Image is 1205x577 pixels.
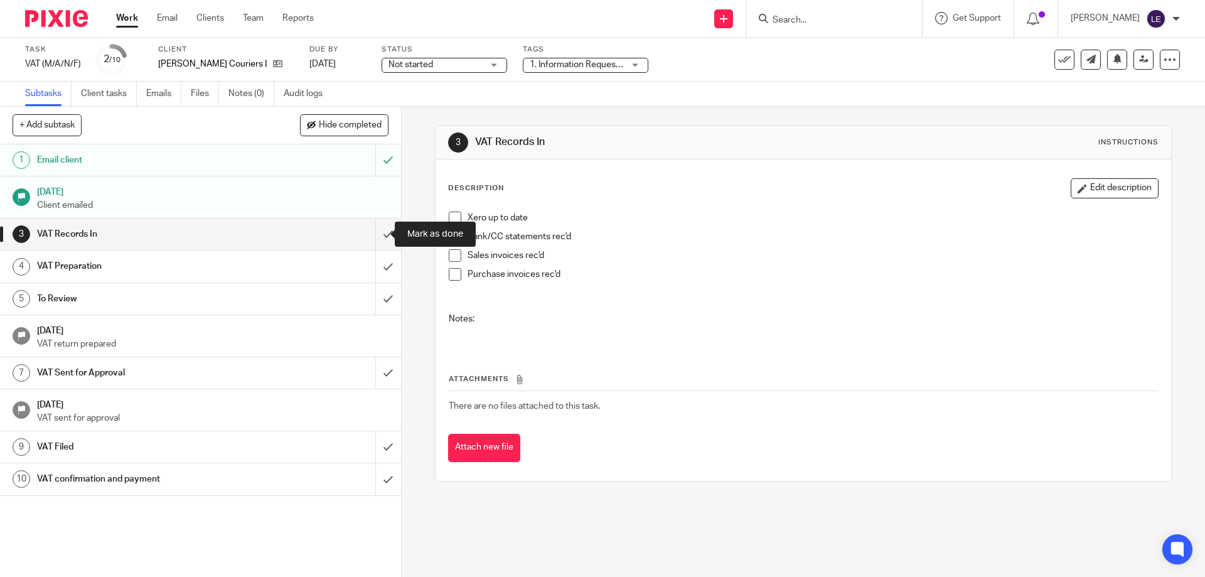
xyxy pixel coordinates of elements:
[13,470,30,488] div: 10
[282,12,314,24] a: Reports
[319,121,382,131] span: Hide completed
[449,313,1157,325] p: Notes:
[468,212,1157,224] p: Xero up to date
[530,60,629,69] span: 1. Information Requested
[449,402,600,411] span: There are no files attached to this task.
[25,45,81,55] label: Task
[382,45,507,55] label: Status
[37,321,388,337] h1: [DATE]
[191,82,219,106] a: Files
[13,151,30,169] div: 1
[1071,12,1140,24] p: [PERSON_NAME]
[468,249,1157,262] p: Sales invoices rec'd
[243,12,264,24] a: Team
[523,45,648,55] label: Tags
[13,290,30,308] div: 5
[13,438,30,456] div: 9
[300,114,388,136] button: Hide completed
[37,257,254,276] h1: VAT Preparation
[13,364,30,382] div: 7
[13,225,30,243] div: 3
[37,364,254,382] h1: VAT Sent for Approval
[158,58,267,70] p: [PERSON_NAME] Couriers Ltd
[196,12,224,24] a: Clients
[449,375,509,382] span: Attachments
[771,15,884,26] input: Search
[13,258,30,276] div: 4
[13,114,82,136] button: + Add subtask
[448,434,520,462] button: Attach new file
[388,60,433,69] span: Not started
[157,12,178,24] a: Email
[1071,178,1159,198] button: Edit description
[448,132,468,153] div: 3
[468,230,1157,243] p: Bank/CC statements rec'd
[309,45,366,55] label: Due by
[468,268,1157,281] p: Purchase invoices rec'd
[37,470,254,488] h1: VAT confirmation and payment
[309,60,336,68] span: [DATE]
[284,82,332,106] a: Audit logs
[228,82,274,106] a: Notes (0)
[953,14,1001,23] span: Get Support
[81,82,137,106] a: Client tasks
[37,289,254,308] h1: To Review
[37,338,388,350] p: VAT return prepared
[25,10,88,27] img: Pixie
[37,183,388,198] h1: [DATE]
[25,82,72,106] a: Subtasks
[37,199,388,212] p: Client emailed
[104,52,120,67] div: 2
[1146,9,1166,29] img: svg%3E
[158,45,294,55] label: Client
[116,12,138,24] a: Work
[37,438,254,456] h1: VAT Filed
[25,58,81,70] div: VAT (M/A/N/F)
[146,82,181,106] a: Emails
[37,412,388,424] p: VAT sent for approval
[37,225,254,244] h1: VAT Records In
[37,396,388,411] h1: [DATE]
[37,151,254,170] h1: Email client
[109,57,120,63] small: /10
[1098,138,1159,148] div: Instructions
[475,136,830,149] h1: VAT Records In
[448,183,504,193] p: Description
